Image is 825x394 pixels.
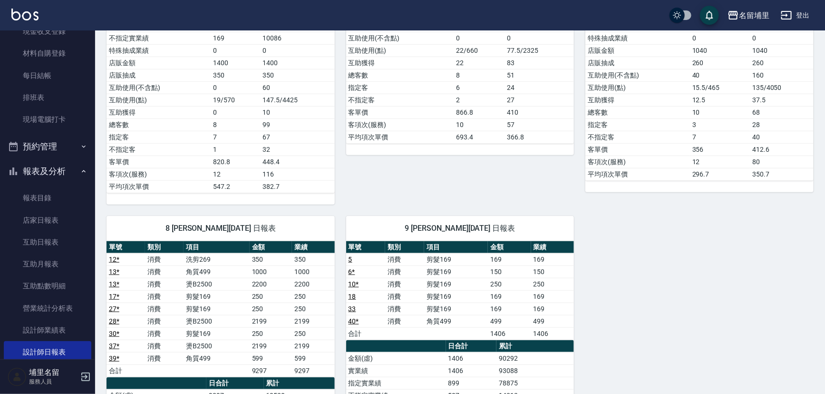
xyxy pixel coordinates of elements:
td: 150 [488,266,531,278]
td: 250 [488,278,531,290]
td: 68 [750,106,814,118]
td: 250 [250,327,292,340]
td: 合計 [107,364,145,377]
td: 150 [531,266,574,278]
td: 77.5/2325 [505,44,574,57]
td: 2199 [292,315,335,327]
td: 260 [690,57,750,69]
td: 866.8 [454,106,505,118]
th: 單號 [346,241,385,254]
td: 客單價 [585,143,690,156]
a: 18 [349,293,356,300]
td: 350 [250,253,292,266]
td: 1400 [261,57,335,69]
td: 250 [292,327,335,340]
td: 350 [211,69,261,81]
td: 總客數 [107,118,211,131]
td: 499 [488,315,531,327]
th: 類別 [385,241,424,254]
a: 5 [349,256,352,263]
td: 250 [292,290,335,303]
td: 互助使用(不含點) [346,32,454,44]
td: 80 [750,156,814,168]
td: 消費 [385,266,424,278]
td: 消費 [385,315,424,327]
td: 24 [505,81,574,94]
td: 1406 [531,327,574,340]
td: 消費 [145,303,184,315]
td: 448.4 [261,156,335,168]
td: 消費 [145,340,184,352]
td: 互助使用(點) [107,94,211,106]
td: 899 [446,377,497,389]
td: 消費 [385,253,424,266]
td: 1 [211,143,261,156]
td: 客單價 [346,106,454,118]
td: 9297 [292,364,335,377]
td: 1406 [488,327,531,340]
a: 互助點數明細 [4,275,91,297]
td: 78875 [496,377,574,389]
td: 平均項次單價 [107,180,211,193]
td: 12 [690,156,750,168]
td: 22/660 [454,44,505,57]
td: 3 [690,118,750,131]
td: 店販抽成 [107,69,211,81]
td: 燙B2500 [184,278,249,290]
td: 6 [454,81,505,94]
table: a dense table [107,241,335,377]
td: 總客數 [585,106,690,118]
td: 消費 [385,278,424,290]
span: 9 [PERSON_NAME][DATE] 日報表 [358,224,563,233]
a: 材料自購登錄 [4,42,91,64]
td: 169 [531,303,574,315]
td: 599 [292,352,335,364]
table: a dense table [346,241,574,340]
td: 2199 [250,315,292,327]
td: 15.5/465 [690,81,750,94]
span: 8 [PERSON_NAME][DATE] 日報表 [118,224,323,233]
td: 指定客 [346,81,454,94]
td: 互助使用(點) [585,81,690,94]
td: 1406 [446,352,497,364]
td: 0 [261,44,335,57]
th: 日合計 [206,377,264,390]
td: 互助使用(不含點) [107,81,211,94]
a: 現金收支登錄 [4,20,91,42]
th: 日合計 [446,340,497,353]
td: 剪髮169 [424,290,488,303]
th: 單號 [107,241,145,254]
td: 250 [292,303,335,315]
td: 客項次(服務) [107,168,211,180]
td: 10086 [261,32,335,44]
td: 剪髮169 [424,303,488,315]
td: 169 [531,253,574,266]
td: 實業績 [346,364,446,377]
td: 382.7 [261,180,335,193]
td: 599 [250,352,292,364]
td: 260 [750,57,814,69]
td: 金額(虛) [346,352,446,364]
td: 8 [454,69,505,81]
td: 93088 [496,364,574,377]
td: 22 [454,57,505,69]
td: 7 [211,131,261,143]
th: 項目 [424,241,488,254]
a: 互助月報表 [4,253,91,275]
td: 消費 [145,266,184,278]
a: 每日結帳 [4,65,91,87]
td: 互助使用(點) [346,44,454,57]
td: 消費 [145,327,184,340]
td: 2199 [250,340,292,352]
td: 366.8 [505,131,574,143]
td: 0 [750,32,814,44]
td: 不指定客 [346,94,454,106]
td: 0 [211,106,261,118]
td: 1000 [250,266,292,278]
td: 250 [250,303,292,315]
td: 0 [211,81,261,94]
th: 業績 [531,241,574,254]
td: 90292 [496,352,574,364]
button: 名留埔里 [724,6,773,25]
button: 登出 [777,7,814,24]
